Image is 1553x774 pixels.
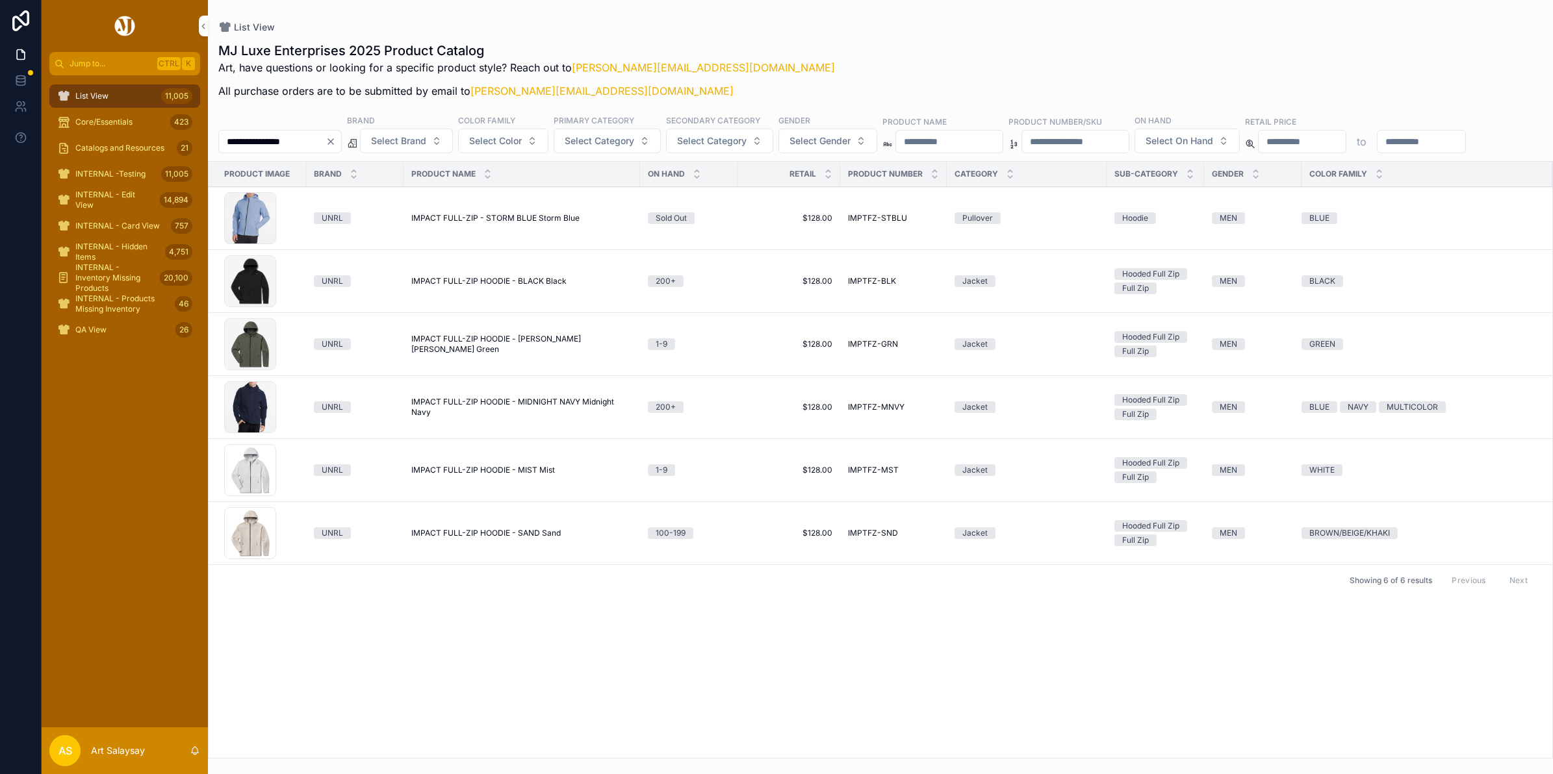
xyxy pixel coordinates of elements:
[314,275,396,287] a: UNRL
[411,213,580,223] span: IMPACT FULL-ZIP - STORM BLUE Storm Blue
[656,527,686,539] div: 100-199
[411,213,632,223] a: IMPACT FULL-ZIP - STORM BLUE Storm Blue
[411,528,561,538] span: IMPACT FULL-ZIP HOODIE - SAND Sand
[1302,275,1537,287] a: BLACK
[326,136,341,147] button: Clear
[411,465,632,475] a: IMPACT FULL-ZIP HOODIE - MIST Mist
[170,114,192,130] div: 423
[1220,212,1237,224] div: MEN
[778,129,877,153] button: Select Button
[1114,169,1178,179] span: Sub-Category
[648,527,730,539] a: 100-199
[778,114,810,126] label: Gender
[49,214,200,238] a: INTERNAL - Card View757
[49,266,200,290] a: INTERNAL - Inventory Missing Products20,100
[955,464,1099,476] a: Jacket
[218,83,835,99] p: All purchase orders are to be submitted by email to
[745,402,832,412] a: $128.00
[789,134,851,147] span: Select Gender
[161,166,192,182] div: 11,005
[572,61,835,74] a: [PERSON_NAME][EMAIL_ADDRESS][DOMAIN_NAME]
[648,169,685,179] span: On Hand
[666,129,773,153] button: Select Button
[1220,338,1237,350] div: MEN
[1122,457,1179,469] div: Hooded Full Zip
[49,318,200,342] a: QA View26
[955,169,998,179] span: Category
[165,244,192,260] div: 4,751
[656,275,676,287] div: 200+
[1122,282,1149,294] div: Full Zip
[49,84,200,108] a: List View11,005
[347,114,375,126] label: Brand
[1122,520,1179,532] div: Hooded Full Zip
[75,143,164,153] span: Catalogs and Resources
[1309,401,1329,413] div: BLUE
[160,270,192,286] div: 20,100
[314,527,396,539] a: UNRL
[314,338,396,350] a: UNRL
[322,212,343,224] div: UNRL
[962,275,988,287] div: Jacket
[1302,212,1537,224] a: BLUE
[183,58,194,69] span: K
[1146,134,1213,147] span: Select On Hand
[1114,394,1196,420] a: Hooded Full ZipFull Zip
[648,464,730,476] a: 1-9
[160,192,192,208] div: 14,894
[1135,114,1172,126] label: On Hand
[1309,527,1390,539] div: BROWN/BEIGE/KHAKI
[962,212,993,224] div: Pullover
[322,464,343,476] div: UNRL
[75,242,160,262] span: INTERNAL - Hidden Items
[1220,527,1237,539] div: MEN
[75,117,133,127] span: Core/Essentials
[322,275,343,287] div: UNRL
[42,75,208,358] div: scrollable content
[565,134,634,147] span: Select Category
[1309,275,1335,287] div: BLACK
[745,213,832,223] a: $128.00
[745,528,832,538] span: $128.00
[955,338,1099,350] a: Jacket
[848,528,898,538] span: IMPTFZ-SND
[1212,401,1294,413] a: MEN
[1122,345,1149,357] div: Full Zip
[1212,338,1294,350] a: MEN
[745,465,832,475] span: $128.00
[75,91,109,101] span: List View
[411,276,567,286] span: IMPACT FULL-ZIP HOODIE - BLACK Black
[962,527,988,539] div: Jacket
[49,136,200,160] a: Catalogs and Resources21
[955,527,1099,539] a: Jacket
[1122,394,1179,406] div: Hooded Full Zip
[314,401,396,413] a: UNRL
[1122,408,1149,420] div: Full Zip
[1122,471,1149,483] div: Full Zip
[75,293,170,314] span: INTERNAL - Products Missing Inventory
[1357,134,1367,149] p: to
[177,140,192,156] div: 21
[848,402,939,412] a: IMPTFZ-MNVY
[648,338,730,350] a: 1-9
[70,58,152,69] span: Jump to...
[371,134,426,147] span: Select Brand
[49,162,200,186] a: INTERNAL -Testing11,005
[677,134,747,147] span: Select Category
[360,129,453,153] button: Select Button
[666,114,760,126] label: Secondary Category
[411,528,632,538] a: IMPACT FULL-ZIP HOODIE - SAND Sand
[1114,212,1196,224] a: Hoodie
[1212,275,1294,287] a: MEN
[554,129,661,153] button: Select Button
[234,21,275,34] span: List View
[1008,116,1102,127] label: Product Number/SKU
[175,322,192,338] div: 26
[411,397,632,418] a: IMPACT FULL-ZIP HOODIE - MIDNIGHT NAVY Midnight Navy
[656,212,687,224] div: Sold Out
[322,338,343,350] div: UNRL
[49,52,200,75] button: Jump to...CtrlK
[49,240,200,264] a: INTERNAL - Hidden Items4,751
